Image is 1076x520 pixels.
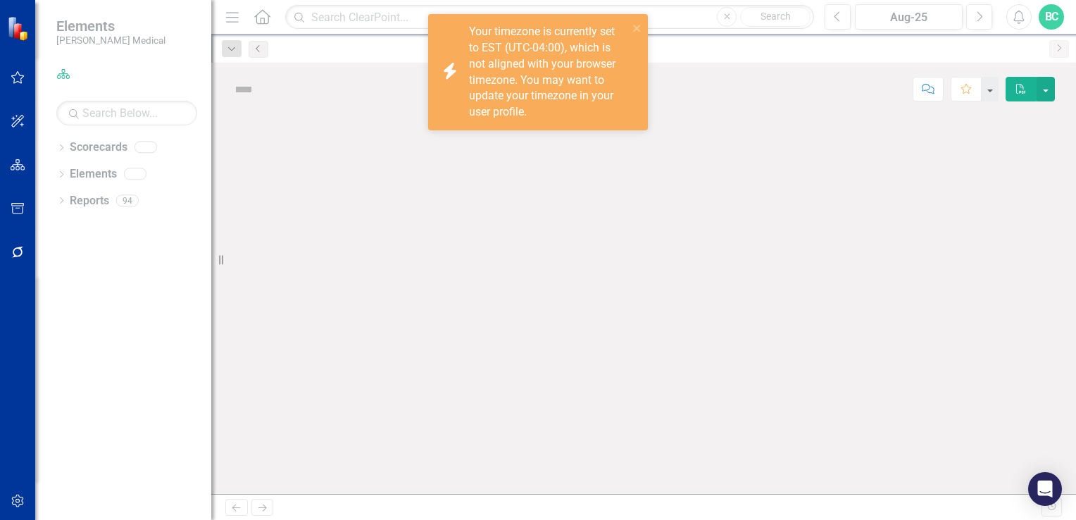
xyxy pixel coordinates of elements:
span: Search [761,11,791,22]
div: Aug-25 [860,9,958,26]
input: Search Below... [56,101,197,125]
img: ClearPoint Strategy [7,16,32,41]
input: Search ClearPoint... [285,5,814,30]
button: Search [740,7,811,27]
a: Scorecards [70,140,127,156]
img: Not Defined [232,78,255,101]
button: Aug-25 [855,4,963,30]
span: Elements [56,18,165,35]
div: Your timezone is currently set to EST (UTC-04:00), which is not aligned with your browser timezon... [469,24,628,120]
div: Open Intercom Messenger [1028,472,1062,506]
div: 94 [116,194,139,206]
button: close [632,20,642,36]
button: BC [1039,4,1064,30]
a: Reports [70,193,109,209]
small: [PERSON_NAME] Medical [56,35,165,46]
a: Elements [70,166,117,182]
